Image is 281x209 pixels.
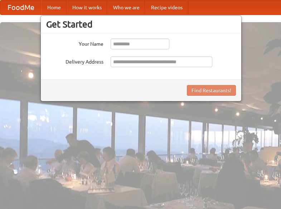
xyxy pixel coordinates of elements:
[187,85,236,96] button: Find Restaurants!
[46,39,103,48] label: Your Name
[145,0,188,15] a: Recipe videos
[0,0,42,15] a: FoodMe
[107,0,145,15] a: Who we are
[67,0,107,15] a: How it works
[46,56,103,65] label: Delivery Address
[42,0,67,15] a: Home
[46,19,236,30] h3: Get Started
